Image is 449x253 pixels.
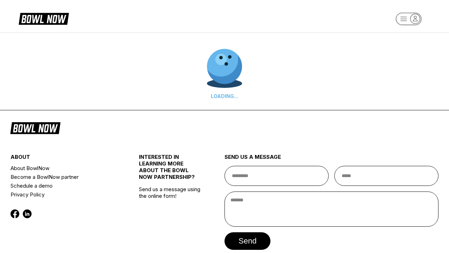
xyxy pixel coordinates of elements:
[207,93,242,99] div: LOADING...
[11,164,118,173] a: About BowlNow
[11,154,118,164] div: about
[11,173,118,181] a: Become a BowlNow partner
[11,190,118,199] a: Privacy Policy
[224,232,270,250] button: send
[224,154,438,166] div: send us a message
[139,154,203,186] div: INTERESTED IN LEARNING MORE ABOUT THE BOWL NOW PARTNERSHIP?
[11,181,118,190] a: Schedule a demo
